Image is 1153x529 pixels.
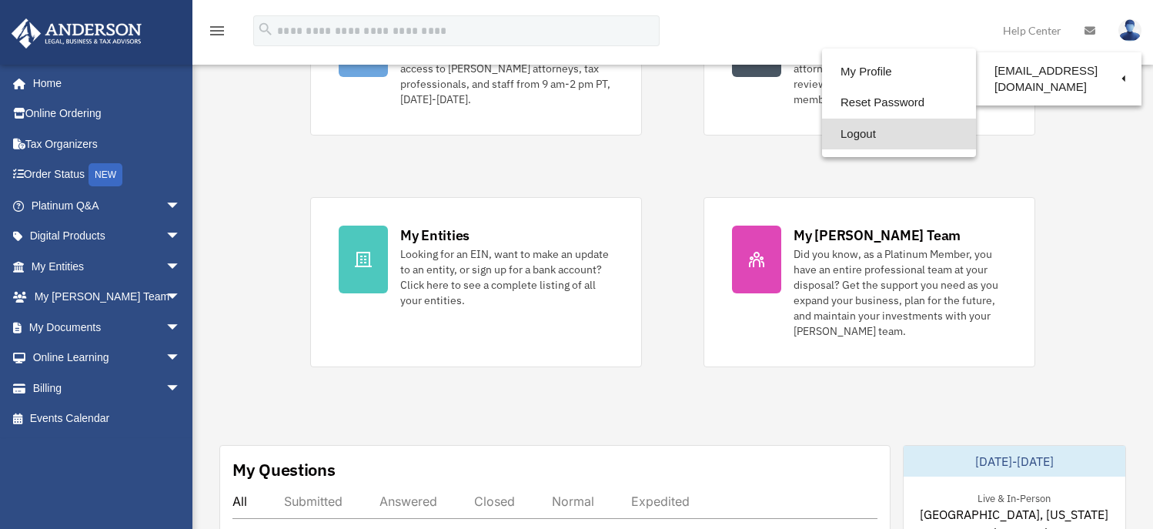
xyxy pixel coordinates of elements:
i: menu [208,22,226,40]
span: arrow_drop_down [165,282,196,313]
a: My Entities Looking for an EIN, want to make an update to an entity, or sign up for a bank accoun... [310,197,642,367]
a: Online Learningarrow_drop_down [11,343,204,373]
a: My Documentsarrow_drop_down [11,312,204,343]
a: Logout [822,119,976,150]
a: [EMAIL_ADDRESS][DOMAIN_NAME] [976,56,1141,102]
div: Live & In-Person [965,489,1063,505]
a: My [PERSON_NAME] Teamarrow_drop_down [11,282,204,313]
span: arrow_drop_down [165,221,196,253]
div: Looking for an EIN, want to make an update to an entity, or sign up for a bank account? Click her... [400,246,613,308]
i: search [257,21,274,38]
img: Anderson Advisors Platinum Portal [7,18,146,49]
div: Normal [552,494,594,509]
div: Did you know, as a Platinum Member, you have an entire professional team at your disposal? Get th... [794,246,1007,339]
a: My [PERSON_NAME] Team Did you know, as a Platinum Member, you have an entire professional team at... [703,197,1035,367]
span: arrow_drop_down [165,343,196,374]
a: Home [11,68,196,99]
div: My Entities [400,226,470,245]
a: Platinum Q&Aarrow_drop_down [11,190,204,221]
a: My Profile [822,56,976,88]
a: Order StatusNEW [11,159,204,191]
div: NEW [89,163,122,186]
div: My [PERSON_NAME] Team [794,226,961,245]
a: Billingarrow_drop_down [11,373,204,403]
a: menu [208,27,226,40]
div: Further your learning and get your questions answered real-time with direct access to [PERSON_NAM... [400,30,613,107]
span: [GEOGRAPHIC_DATA], [US_STATE] [920,505,1108,524]
a: Tax Organizers [11,129,204,159]
span: arrow_drop_down [165,373,196,404]
div: Submitted [284,494,343,509]
a: Events Calendar [11,403,204,434]
img: User Pic [1118,19,1141,42]
span: arrow_drop_down [165,312,196,343]
div: Answered [379,494,437,509]
div: Closed [474,494,515,509]
a: Digital Productsarrow_drop_down [11,221,204,252]
a: Reset Password [822,87,976,119]
div: [DATE]-[DATE] [904,446,1126,477]
a: My Entitiesarrow_drop_down [11,251,204,282]
div: Do you have a contract, rental agreement, or other legal document you would like an attorney's ad... [794,30,1007,107]
span: arrow_drop_down [165,190,196,222]
div: Expedited [631,494,690,509]
div: All [232,494,247,509]
a: Online Ordering [11,99,204,129]
div: My Questions [232,458,336,481]
span: arrow_drop_down [165,251,196,283]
